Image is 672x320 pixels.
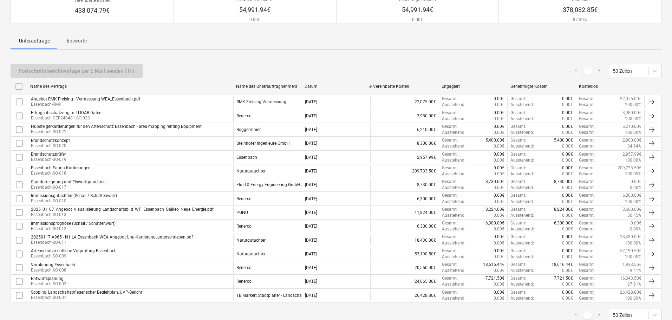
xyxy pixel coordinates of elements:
[625,116,641,122] p: 100.00%
[554,275,573,281] p: 7,721.50€
[236,141,290,146] div: Steinhofer Ingenieure GmbH
[494,254,504,260] p: 0.00€
[370,151,439,163] div: 2,957.99€
[627,213,641,218] p: 30.45%
[562,192,573,198] p: 0.00€
[485,137,504,143] p: 5,400.00€
[510,151,526,157] p: Gesamt :
[442,165,458,171] p: Gesamt :
[627,281,641,287] p: 67.91%
[625,254,641,260] p: 100.00%
[31,115,102,121] p: Essenbach-GER240401-SO-023
[625,102,641,108] p: 100.00%
[67,37,87,45] p: Entwürfe
[630,185,641,191] p: 0.00%
[510,84,573,89] div: Genehmigte Kosten
[510,213,534,218] p: Ausstehend :
[373,84,436,89] div: Vereinbarte Kosten
[305,127,317,132] div: [DATE]
[510,268,534,274] p: Ausstehend :
[31,152,66,157] div: Brandschutzprüfer
[562,185,573,191] p: 0.00€
[579,281,595,287] p: Gesamt :
[31,129,202,135] p: Essenbach-SO-021
[236,127,261,132] div: Roggermaier
[31,198,117,204] p: Essenbach-SO-010
[625,199,641,205] p: 100.00%
[31,207,214,212] div: 2025_01_07_Angebot_Visualisierung_Landschaftsbild_WP_Essenbach_Galileo_Neue_Energie.pdf
[510,289,526,295] p: Gesamt :
[442,84,504,89] div: Engagiert
[236,279,252,284] div: Renerco
[370,124,439,136] div: 6,210.00€
[579,240,595,246] p: Gesamt :
[637,286,672,320] iframe: Chat Widget
[510,220,526,226] p: Gesamt :
[579,130,595,136] p: Gesamt :
[510,262,526,268] p: Gesamt :
[510,226,534,232] p: Ausstehend :
[562,213,573,218] p: 0.00€
[579,226,595,232] p: Gesamt :
[31,193,117,198] div: Immissionsgutachten (Schall / Schattenwurf)
[442,185,465,191] p: Ausstehend :
[236,99,286,104] div: RMK Freising Vermessung
[579,165,595,171] p: Gesamt :
[494,234,504,240] p: 0.00€
[510,110,526,116] p: Gesamt :
[510,179,526,185] p: Gesamt :
[562,96,573,102] p: 0.00€
[305,99,317,104] div: [DATE]
[510,137,526,143] p: Gesamt :
[562,171,573,177] p: 0.00€
[399,6,436,14] p: 54,991.94€
[622,124,641,130] p: 6,210.00€
[485,179,504,185] p: 8,730.00€
[31,262,75,267] div: Vorplanung Essenbach
[31,295,142,301] p: Essenbach-SO-001
[31,235,193,240] div: 20250117 A965 - N1 LA Essenbach WEA Angebot Uhu-Kartierung_unterschrieben.pdf
[494,240,504,246] p: 0.00€
[554,207,573,213] p: 8,224.00€
[579,185,595,191] p: Gesamt :
[236,182,318,187] div: Fluid & Energy Engineering GmbH & Co. KG
[579,213,595,218] p: Gesamt :
[31,184,106,190] p: Essenbach-SO-017
[442,295,465,301] p: Ausstehend :
[370,137,439,149] div: 8,300.00€
[579,295,595,301] p: Gesamt :
[625,157,641,163] p: 100.00%
[552,262,573,268] p: 18,616.44€
[494,151,504,157] p: 0.00€
[510,275,526,281] p: Gesamt :
[442,124,458,130] p: Gesamt :
[572,311,581,319] a: Previous page
[305,182,317,187] div: [DATE]
[510,157,534,163] p: Ausstehend :
[579,171,595,177] p: Gesamt :
[510,248,526,254] p: Gesamt :
[236,210,248,215] div: PGNU
[31,226,116,232] p: Essenbach-SO-012
[31,157,66,163] p: Essenbach-SO-019
[494,199,504,205] p: 0.00€
[305,169,317,174] div: [DATE]
[305,293,317,298] div: [DATE]
[579,289,595,295] p: Gesamt :
[627,143,641,149] p: 34.94%
[31,248,117,253] div: Artenschutzrechtliche Vorprüfung Essenbach
[562,116,573,122] p: 0.00€
[625,295,641,301] p: 100.00%
[236,293,328,298] div: TB Markert Stadtplaner - Landschaftsarchitekten
[31,110,102,115] div: Ertragsabschätzung mit LIDAR Daten
[238,6,272,14] p: 54,991.94€
[579,262,595,268] p: Gesamt :
[442,96,458,102] p: Gesamt :
[74,6,110,15] p: 433,074.79€
[579,110,595,116] p: Gesamt :
[563,17,598,23] p: 87.30%
[562,130,573,136] p: 0.00€
[562,240,573,246] p: 0.00€
[579,143,595,149] p: Gesamt :
[494,124,504,130] p: 0.00€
